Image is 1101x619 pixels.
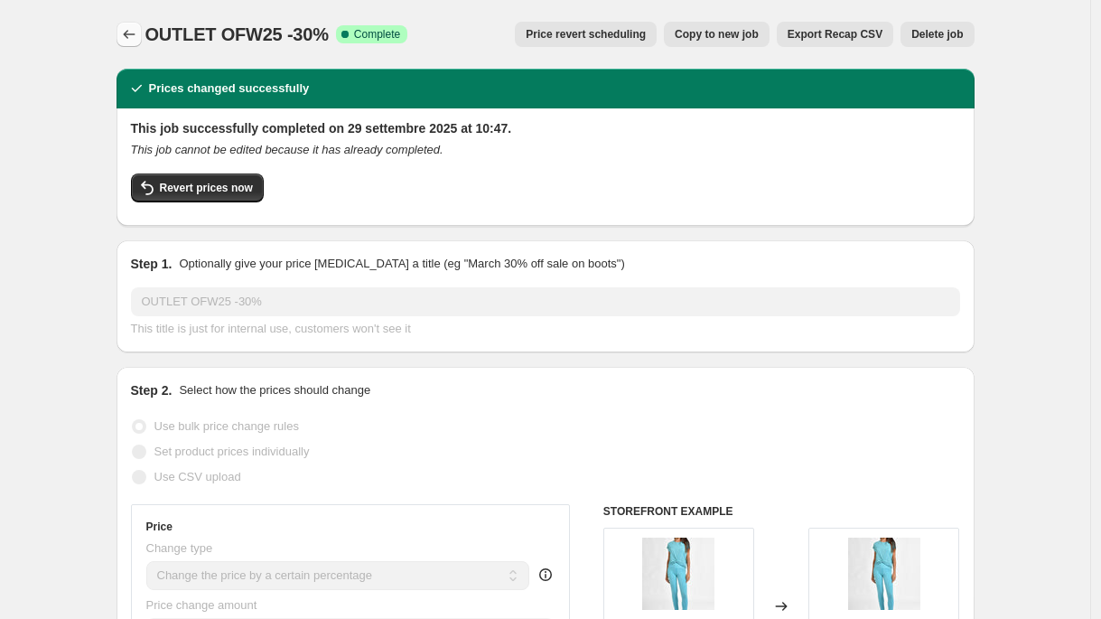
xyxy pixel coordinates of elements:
span: Use CSV upload [154,470,241,483]
button: Export Recap CSV [777,22,893,47]
i: This job cannot be edited because it has already completed. [131,143,443,156]
h3: Price [146,520,173,534]
span: Change type [146,541,213,555]
h2: This job successfully completed on 29 settembre 2025 at 10:47. [131,119,960,137]
button: Price change jobs [117,22,142,47]
img: A00200_65504_01_80x.jpg [848,538,920,610]
button: Revert prices now [131,174,264,202]
h2: Step 1. [131,255,173,273]
span: Price change amount [146,598,257,612]
button: Price revert scheduling [515,22,657,47]
span: Price revert scheduling [526,27,646,42]
h6: STOREFRONT EXAMPLE [603,504,960,519]
div: help [537,566,555,584]
span: OUTLET OFW25 -30% [145,24,329,44]
span: This title is just for internal use, customers won't see it [131,322,411,335]
h2: Step 2. [131,381,173,399]
span: Export Recap CSV [788,27,882,42]
img: A00200_65504_01_80x.jpg [642,538,714,610]
span: Revert prices now [160,181,253,195]
button: Delete job [900,22,974,47]
p: Optionally give your price [MEDICAL_DATA] a title (eg "March 30% off sale on boots") [179,255,624,273]
input: 30% off holiday sale [131,287,960,316]
span: Delete job [911,27,963,42]
span: Use bulk price change rules [154,419,299,433]
span: Set product prices individually [154,445,310,458]
p: Select how the prices should change [179,381,370,399]
span: Complete [354,27,400,42]
span: Copy to new job [675,27,759,42]
button: Copy to new job [664,22,770,47]
h2: Prices changed successfully [149,80,310,98]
